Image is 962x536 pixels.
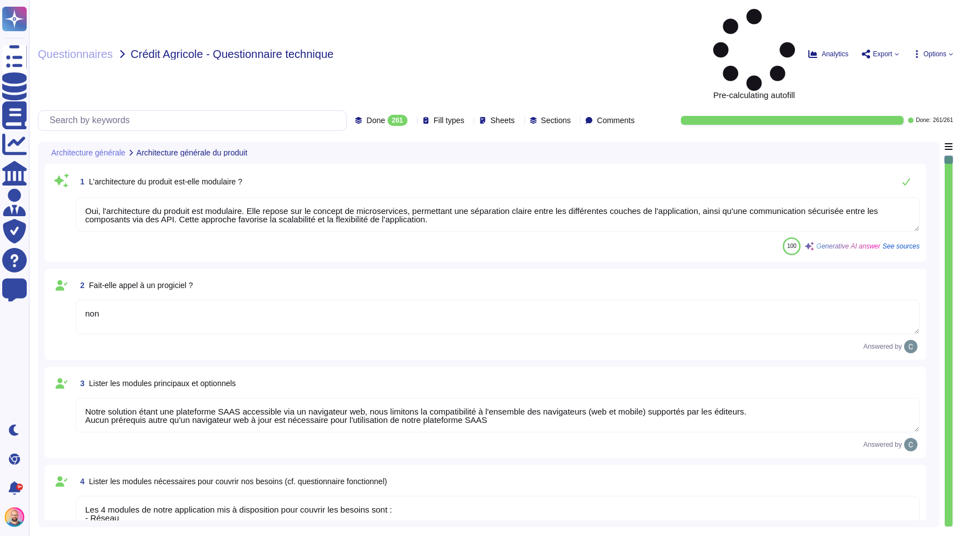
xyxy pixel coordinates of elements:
span: Lister les modules nécessaires pour couvrir nos besoins (cf. questionnaire fonctionnel) [89,477,387,486]
span: Architecture générale du produit [136,149,247,157]
span: 4 [76,477,85,485]
span: Sections [541,116,571,124]
span: Done: [916,118,931,123]
span: Answered by [863,441,902,448]
textarea: Notre solution étant une plateforme SAAS accessible via un navigateur web, nous limitons la compa... [76,398,920,432]
span: Questionnaires [38,48,113,60]
span: Export [873,51,892,57]
textarea: Oui, l'architecture du produit est modulaire. Elle repose sur le concept de microservices, permet... [76,197,920,232]
span: Analytics [822,51,848,57]
span: Crédit Agricole - Questionnaire technique [131,48,334,60]
div: 9+ [16,484,23,490]
span: Done [366,116,385,124]
span: Fait-elle appel à un progiciel ? [89,281,193,290]
span: Generative AI answer [816,243,880,250]
button: Analytics [808,50,848,59]
span: Options [924,51,946,57]
span: Lister les modules principaux et optionnels [89,379,236,388]
span: 100 [787,243,797,249]
span: 261 / 261 [933,118,953,123]
img: user [4,507,24,527]
span: Pre-calculating autofill [713,9,795,99]
div: 261 [387,115,408,126]
span: 2 [76,281,85,289]
span: See sources [882,243,920,250]
span: Comments [597,116,635,124]
img: user [904,340,917,353]
textarea: non [76,300,920,334]
span: L’architecture du produit est-elle modulaire ? [89,177,243,186]
button: user [2,505,32,529]
span: Architecture générale [51,149,125,157]
img: user [904,438,917,451]
span: Fill types [434,116,464,124]
input: Search by keywords [44,111,346,130]
span: Answered by [863,343,902,350]
span: 1 [76,178,85,186]
span: Sheets [490,116,515,124]
span: 3 [76,379,85,387]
